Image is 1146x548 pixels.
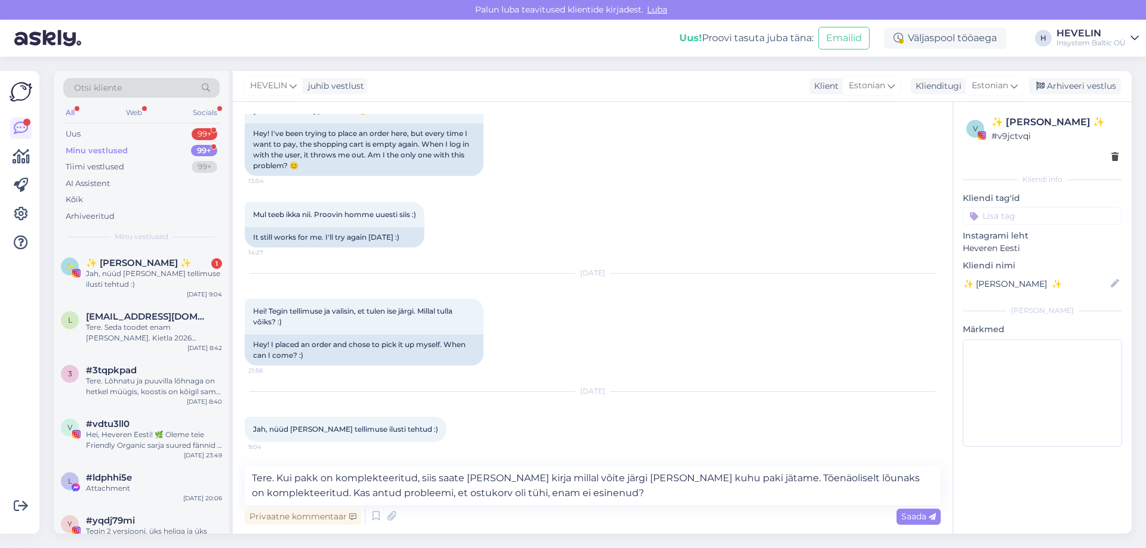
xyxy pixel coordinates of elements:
div: Socials [190,105,220,120]
img: Askly Logo [10,81,32,103]
span: Minu vestlused [115,231,168,242]
textarea: Tere. Kui pakk on komplekteeritud, siis saate [PERSON_NAME] kirja millal võite järgi [PERSON_NAME... [245,466,941,505]
span: Jah, nüüd [PERSON_NAME] tellimuse ilusti tehtud :) [253,425,438,434]
span: HEVELIN [250,79,287,92]
div: 1 [211,258,222,269]
p: Heveren Eesti [963,242,1122,255]
div: [DATE] 23:49 [184,451,222,460]
div: [DATE] 20:06 [183,494,222,503]
div: ✨️ [PERSON_NAME] ✨️ [991,115,1119,129]
span: v [67,423,72,432]
input: Lisa nimi [963,277,1108,290]
div: Attachment [86,483,222,494]
div: 99+ [192,161,217,173]
span: 14:27 [248,248,293,257]
div: All [63,105,77,120]
span: Hei! Tegin tellimuse ja valisin, et tulen ise järgi. Millal tulla võiks? :) [253,306,454,326]
span: Estonian [849,79,885,92]
div: Jah, nüüd [PERSON_NAME] tellimuse ilusti tehtud :) [86,268,222,290]
span: l [68,315,72,324]
span: 13:04 [248,177,293,185]
span: #yqdj79mi [86,515,135,526]
div: [DATE] [245,386,941,397]
div: Hey! I placed an order and chose to pick it up myself. When can I come? :) [245,335,483,366]
div: Hey! I've been trying to place an order here, but every time I want to pay, the shopping cart is ... [245,123,483,176]
div: Väljaspool tööaega [884,27,1006,49]
div: 99+ [191,145,217,157]
div: Tegin 2 versiooni, üks heliga ja üks helita 🤗 Loodan, et sobib nii! [86,526,222,547]
span: #vdtu3ll0 [86,419,130,429]
span: y [67,519,72,528]
span: Saada [901,511,936,522]
div: Tere. Lõhnatu ja puuvilla lõhnaga on hetkel müügis, koostis on kõigil sama mis tsitruse omal aga ... [86,376,222,397]
div: H [1035,30,1052,47]
div: It still works for me. I'll try again [DATE] :) [245,227,424,247]
div: AI Assistent [66,178,110,190]
span: Otsi kliente [74,82,122,94]
div: [DATE] 8:42 [187,343,222,352]
div: Kõik [66,194,83,206]
input: Lisa tag [963,207,1122,225]
div: Kliendi info [963,174,1122,185]
div: [DATE] 8:40 [187,397,222,406]
span: ✨️ Evely Lebin ✨️ [86,258,192,268]
div: [DATE] [245,268,941,278]
div: Privaatne kommentaar [245,509,361,525]
span: #3tqpkpad [86,365,137,376]
span: l [68,476,72,485]
div: Insystem Baltic OÜ [1056,38,1126,48]
span: Estonian [972,79,1008,92]
div: [DATE] 9:04 [187,290,222,299]
div: Klient [809,80,839,92]
div: Proovi tasuta juba täna: [679,31,814,45]
p: Kliendi tag'id [963,192,1122,205]
div: Hei, Heveren Eesti! 🌿 Oleme teie Friendly Organic sarja suured fännid – need tooted on olnud meie... [86,429,222,451]
p: Märkmed [963,323,1122,336]
span: Mul teeb ikka nii. Proovin homme uuesti siis :) [253,210,416,219]
span: Luba [643,4,671,15]
div: juhib vestlust [303,80,364,92]
div: HEVELIN [1056,29,1126,38]
p: Instagrami leht [963,230,1122,242]
span: 21:58 [248,366,293,375]
div: Tere. Seda toodet enam [PERSON_NAME]. Kietla 2026 kollektsioonis see eest tuleb palju uusi ja põn... [86,322,222,343]
div: [PERSON_NAME] [963,305,1122,316]
p: Kliendi nimi [963,259,1122,272]
span: 3 [68,369,72,378]
div: Minu vestlused [66,145,128,157]
span: #ldphhi5e [86,472,132,483]
div: Arhiveeritud [66,210,115,222]
span: ✨ [66,262,75,271]
div: # v9jctvqi [991,129,1119,143]
a: HEVELINInsystem Baltic OÜ [1056,29,1139,48]
span: lianaraud@gmail.com [86,311,210,322]
div: Klienditugi [911,80,962,92]
div: Arhiveeri vestlus [1029,78,1121,94]
span: v [973,124,978,133]
button: Emailid [818,27,870,49]
div: Uus [66,128,81,140]
div: 99+ [192,128,217,140]
div: Web [124,105,144,120]
b: Uus! [679,32,702,44]
div: Tiimi vestlused [66,161,124,173]
span: 9:04 [248,442,293,451]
